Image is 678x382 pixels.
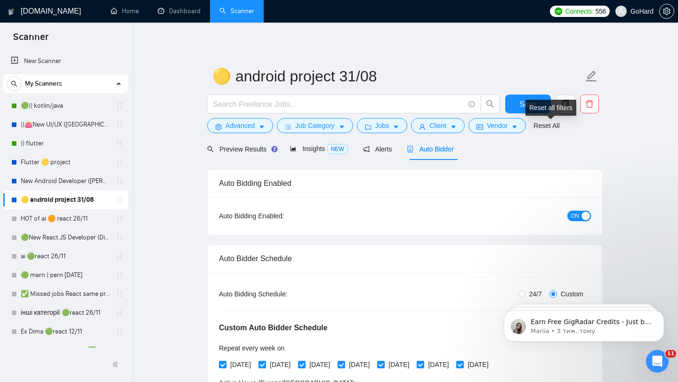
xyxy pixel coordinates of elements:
div: Tooltip anchor [270,145,279,153]
a: [PERSON_NAME] profile ✅ Missed jobs React not take to 2025 26/11 [21,341,110,360]
span: Repeat every week on [219,344,284,352]
button: search [7,76,22,91]
span: Save [519,98,536,110]
span: holder [116,271,123,279]
button: delete [580,95,599,113]
span: bars [285,123,291,130]
span: My Scanners [25,74,62,93]
span: [DATE] [424,359,452,370]
a: New Android Developer ([PERSON_NAME]) [21,172,110,191]
span: Connects: [565,6,593,16]
a: 🟡 android project 31/08 [21,191,110,209]
button: setting [659,4,674,19]
a: 🟢 mern | pern [DATE] [21,266,110,285]
a: || flutter [21,134,110,153]
span: caret-down [393,123,399,130]
span: holder [116,234,123,241]
button: barsJob Categorycaret-down [277,118,353,133]
span: holder [116,215,123,223]
span: Insights [290,145,347,152]
button: settingAdvancedcaret-down [207,118,273,133]
span: edit [585,70,597,82]
span: [DATE] [266,359,294,370]
span: Vendor [487,120,508,131]
span: caret-down [450,123,457,130]
div: Auto Bidding Enabled [219,170,591,197]
span: 24/7 [525,289,546,299]
li: New Scanner [3,52,128,71]
span: holder [116,140,123,147]
a: Reset All [533,120,559,131]
button: idcardVendorcaret-down [468,118,526,133]
span: holder [116,253,123,260]
span: holder [116,328,123,335]
span: user [419,123,426,130]
span: 556 [596,6,606,16]
div: Auto Bidding Schedule: [219,289,343,299]
span: Client [429,120,446,131]
span: search [7,80,21,87]
a: Flutter 🟡 project [21,153,110,172]
span: holder [116,159,123,166]
span: ON [571,211,579,221]
a: HOT of ai 🟠 react 26/11 [21,209,110,228]
button: Save [505,95,551,113]
span: info-circle [468,101,475,107]
a: ai 🟢react 26/11 [21,247,110,266]
span: [DATE] [345,359,373,370]
input: Search Freelance Jobs... [213,98,464,110]
span: delete [581,100,598,108]
span: Jobs [375,120,389,131]
a: searchScanner [219,7,254,15]
span: Auto Bidder [407,145,453,153]
span: caret-down [511,123,518,130]
span: holder [116,102,123,110]
span: setting [660,8,674,15]
a: 🟢New React.JS Developer (Dima H) [21,228,110,247]
div: Reset all filters [525,100,576,116]
span: Custom [557,289,587,299]
h5: Custom Auto Bidder Schedule [219,322,328,334]
span: holder [116,196,123,204]
span: Alerts [363,145,392,153]
a: 🟢|| kotlin/java [21,96,110,115]
span: Advanced [226,120,255,131]
span: Job Category [295,120,334,131]
span: Scanner [6,30,56,50]
span: robot [407,146,413,152]
span: 11 [665,350,676,358]
span: holder [116,121,123,128]
span: caret-down [339,123,345,130]
span: [DATE] [306,359,334,370]
iframe: Intercom live chat [646,350,669,373]
span: folder [365,123,371,130]
a: Ex Dima 🟢react 12/11 [21,322,110,341]
span: NEW [327,144,348,154]
span: notification [363,146,370,152]
a: інші категорії 🟢react 26/11 [21,303,110,322]
button: folderJobscaret-down [357,118,408,133]
input: Scanner name... [212,64,583,88]
span: double-left [112,360,121,369]
img: upwork-logo.png [555,8,562,15]
button: copy [556,95,575,113]
span: holder [116,309,123,317]
span: [DATE] [385,359,413,370]
button: userClientcaret-down [411,118,465,133]
button: search [481,95,500,113]
span: search [481,100,499,108]
div: Auto Bidder Schedule [219,245,591,272]
span: caret-down [258,123,265,130]
span: user [618,8,624,15]
iframe: Intercom notifications повідомлення [490,291,678,357]
span: [DATE] [226,359,255,370]
span: holder [116,290,123,298]
span: setting [215,123,222,130]
a: ✅ Missed jobs React same project 23/08 [21,285,110,303]
div: Auto Bidding Enabled: [219,211,343,221]
span: holder [116,347,123,354]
